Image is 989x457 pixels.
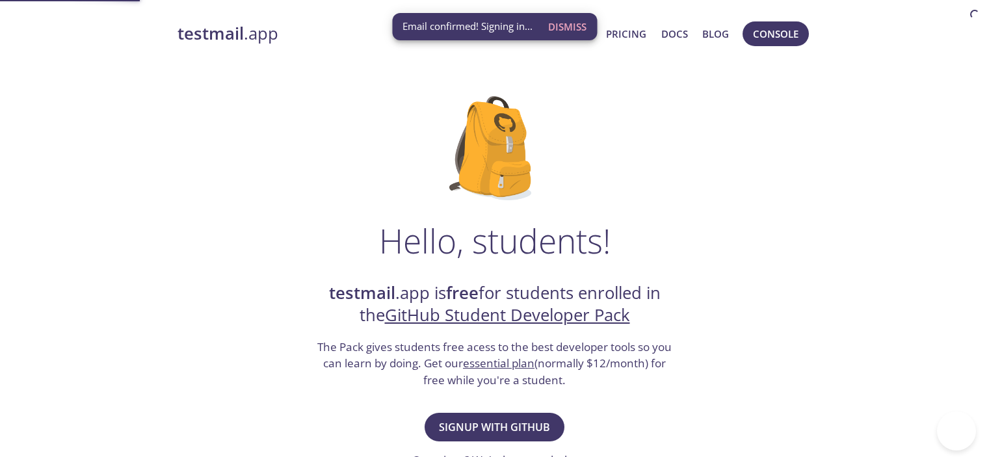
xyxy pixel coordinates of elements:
[425,413,564,441] button: Signup with GitHub
[449,96,540,200] img: github-student-backpack.png
[743,21,809,46] button: Console
[446,281,479,304] strong: free
[178,22,244,45] strong: testmail
[548,18,587,35] span: Dismiss
[329,281,395,304] strong: testmail
[606,25,646,42] a: Pricing
[379,221,611,260] h1: Hello, students!
[661,25,688,42] a: Docs
[316,339,674,389] h3: The Pack gives students free acess to the best developer tools so you can learn by doing. Get our...
[463,356,534,371] a: essential plan
[702,25,729,42] a: Blog
[385,304,630,326] a: GitHub Student Developer Pack
[937,411,976,450] iframe: Help Scout Beacon - Open
[402,20,533,33] span: Email confirmed! Signing in...
[753,25,798,42] span: Console
[439,418,550,436] span: Signup with GitHub
[316,282,674,327] h2: .app is for students enrolled in the
[178,23,536,45] a: testmail.app
[543,14,592,39] button: Dismiss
